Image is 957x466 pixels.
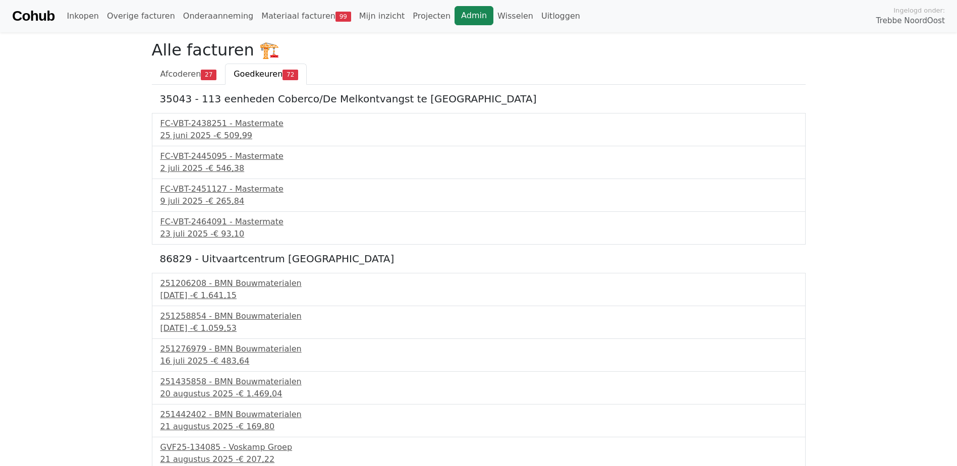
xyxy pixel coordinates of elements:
div: 251276979 - BMN Bouwmaterialen [160,343,797,355]
a: Materiaal facturen99 [257,6,355,26]
span: € 1.641,15 [193,290,237,300]
a: Mijn inzicht [355,6,409,26]
span: € 546,38 [208,163,244,173]
div: 21 augustus 2025 - [160,421,797,433]
div: 20 augustus 2025 - [160,388,797,400]
a: 251276979 - BMN Bouwmaterialen16 juli 2025 -€ 483,64 [160,343,797,367]
div: [DATE] - [160,289,797,302]
div: FC-VBT-2451127 - Mastermate [160,183,797,195]
div: 9 juli 2025 - [160,195,797,207]
h5: 86829 - Uitvaartcentrum [GEOGRAPHIC_DATA] [160,253,798,265]
span: 99 [335,12,351,22]
a: Onderaanneming [179,6,257,26]
a: FC-VBT-2464091 - Mastermate23 juli 2025 -€ 93,10 [160,216,797,240]
a: FC-VBT-2445095 - Mastermate2 juli 2025 -€ 546,38 [160,150,797,174]
h5: 35043 - 113 eenheden Coberco/De Melkontvangst te [GEOGRAPHIC_DATA] [160,93,798,105]
a: Afcoderen27 [152,64,226,85]
div: 23 juli 2025 - [160,228,797,240]
span: € 509,99 [216,131,252,140]
div: FC-VBT-2445095 - Mastermate [160,150,797,162]
span: 72 [283,70,298,80]
div: FC-VBT-2438251 - Mastermate [160,118,797,130]
div: 251442402 - BMN Bouwmaterialen [160,409,797,421]
div: GVF25-134085 - Voskamp Groep [160,441,797,453]
a: Projecten [409,6,455,26]
div: [DATE] - [160,322,797,334]
span: 27 [201,70,216,80]
a: 251258854 - BMN Bouwmaterialen[DATE] -€ 1.059,53 [160,310,797,334]
a: 251442402 - BMN Bouwmaterialen21 augustus 2025 -€ 169,80 [160,409,797,433]
span: € 207,22 [239,454,274,464]
a: FC-VBT-2438251 - Mastermate25 juni 2025 -€ 509,99 [160,118,797,142]
span: Afcoderen [160,69,201,79]
div: 25 juni 2025 - [160,130,797,142]
a: GVF25-134085 - Voskamp Groep21 augustus 2025 -€ 207,22 [160,441,797,465]
a: Goedkeuren72 [225,64,307,85]
span: € 265,84 [208,196,244,206]
div: FC-VBT-2464091 - Mastermate [160,216,797,228]
div: 2 juli 2025 - [160,162,797,174]
span: € 1.469,04 [239,389,283,398]
div: 21 augustus 2025 - [160,453,797,465]
a: Cohub [12,4,54,28]
div: 251206208 - BMN Bouwmaterialen [160,277,797,289]
h2: Alle facturen 🏗️ [152,40,806,60]
a: 251435858 - BMN Bouwmaterialen20 augustus 2025 -€ 1.469,04 [160,376,797,400]
a: Inkopen [63,6,102,26]
span: € 1.059,53 [193,323,237,333]
a: Uitloggen [537,6,584,26]
span: Trebbe NoordOost [876,15,945,27]
span: € 93,10 [213,229,244,239]
span: € 483,64 [213,356,249,366]
span: Ingelogd onder: [893,6,945,15]
div: 251435858 - BMN Bouwmaterialen [160,376,797,388]
div: 16 juli 2025 - [160,355,797,367]
span: Goedkeuren [234,69,283,79]
span: € 169,80 [239,422,274,431]
a: Admin [455,6,493,25]
div: 251258854 - BMN Bouwmaterialen [160,310,797,322]
a: 251206208 - BMN Bouwmaterialen[DATE] -€ 1.641,15 [160,277,797,302]
a: FC-VBT-2451127 - Mastermate9 juli 2025 -€ 265,84 [160,183,797,207]
a: Wisselen [493,6,537,26]
a: Overige facturen [103,6,179,26]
